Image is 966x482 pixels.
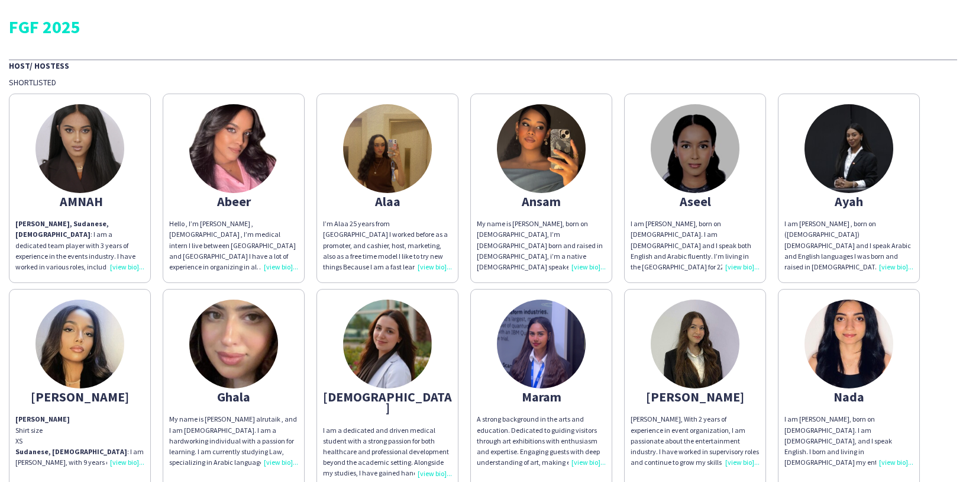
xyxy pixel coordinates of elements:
[805,104,893,193] img: thumb-68cc1cf1288d2.jpeg
[323,391,452,413] div: [DEMOGRAPHIC_DATA]
[15,219,109,239] strong: [PERSON_NAME], Sudanese, [DEMOGRAPHIC_DATA]
[784,391,913,402] div: Nada
[631,218,760,272] div: I am [PERSON_NAME], born on [DEMOGRAPHIC_DATA]. I am [DEMOGRAPHIC_DATA] and I speak both English ...
[323,196,452,207] div: Alaa
[9,59,957,71] div: Host/ Hostess
[15,414,70,423] strong: [PERSON_NAME]
[477,391,606,402] div: Maram
[323,425,452,479] div: I am a dedicated and driven medical student with a strong passion for both healthcare and profess...
[497,300,586,388] img: thumb-68735899ce1f7.png
[651,300,739,388] img: thumb-c69a6eae-25f0-4303-a275-44f43d763f9e.jpg
[15,436,144,446] div: XS
[169,218,298,272] div: Hello , I’m [PERSON_NAME] , [DEMOGRAPHIC_DATA] , I’m medical intern I live between [GEOGRAPHIC_DA...
[343,300,432,388] img: thumb-6818eb475a471.jpeg
[497,104,586,193] img: thumb-67f8cbb8d6e1c.jpeg
[15,196,144,207] div: ‏ AMNAH
[651,104,739,193] img: thumb-6828edbea1a20.jpeg
[9,18,957,36] div: FGF 2025
[15,447,127,456] strong: Sudanese, [DEMOGRAPHIC_DATA]
[35,300,124,388] img: thumb-6559779abb9d4.jpeg
[784,196,913,207] div: Ayah
[343,104,432,193] img: thumb-687edce626c1a.jpeg
[189,300,278,388] img: thumb-6852b81a0a4f2.jpeg
[15,218,144,272] p: : I am a dedicated team player with 3 years of experience in the events industry. I have worked i...
[15,391,144,402] div: [PERSON_NAME]
[631,391,760,402] div: [PERSON_NAME]
[169,414,298,468] div: My name is [PERSON_NAME] alrutaik , and I am [DEMOGRAPHIC_DATA]. I am a hardworking individual wi...
[15,414,144,468] div: : I am [PERSON_NAME], with 9 years of experience living in [GEOGRAPHIC_DATA] and a proven track r...
[323,218,452,272] div: I’m Alaa 25 years from [GEOGRAPHIC_DATA] I worked before as a promoter, and cashier, host, market...
[477,196,606,207] div: Ansam
[15,425,144,436] div: Shirt size
[631,196,760,207] div: Aseel
[477,414,606,468] div: A strong background in the arts and education. Dedicated to guiding visitors through art exhibiti...
[169,196,298,207] div: Abeer
[784,218,913,272] div: I am [PERSON_NAME] , born on ([DEMOGRAPHIC_DATA]) [DEMOGRAPHIC_DATA] and I speak Arabic and Engli...
[477,218,606,272] div: My name is [PERSON_NAME], born on [DEMOGRAPHIC_DATA], I’m [DEMOGRAPHIC_DATA] born and raised in [...
[35,104,124,193] img: thumb-37cceb59-4c6c-4830-964a-3004a0ff8e38.jpg
[631,414,759,477] span: [PERSON_NAME], With 2 years of experience in event organization, I am passionate about the entert...
[784,414,913,468] div: I am [PERSON_NAME], born on [DEMOGRAPHIC_DATA]. I am [DEMOGRAPHIC_DATA], and I speak English. I b...
[9,77,957,88] div: Shortlisted
[805,300,893,388] img: thumb-66802346b648a.jpeg
[169,391,298,402] div: Ghala
[189,104,278,193] img: thumb-68c76d2e1de7f.jpeg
